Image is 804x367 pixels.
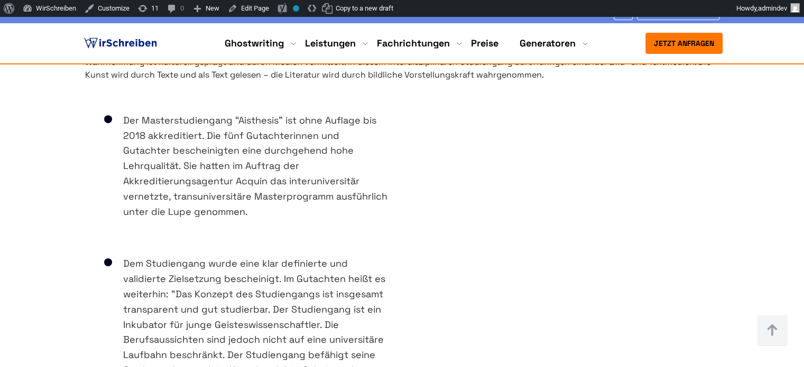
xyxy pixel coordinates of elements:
img: logo ghostwriter-österreich [82,35,159,51]
a: Leistungen [305,37,356,50]
a: Ghostwriting [225,37,284,50]
li: Der Masterstudiengang “Aisthesis” ist ohne Auflage bis 2018 akkreditiert. Die fünf Gutachterinnen... [104,108,392,225]
a: Preise [471,37,498,49]
div: No index [293,5,299,12]
img: button top [756,315,788,346]
p: Wahrnehmung ist kulturell geprägt und durch Medien vermittelt. In diesem interdisziplinären Studi... [85,56,719,81]
button: Jetzt anfragen [645,33,723,54]
a: Fachrichtungen [377,37,450,50]
a: Generatoren [520,37,576,50]
span: admindev [758,4,787,12]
